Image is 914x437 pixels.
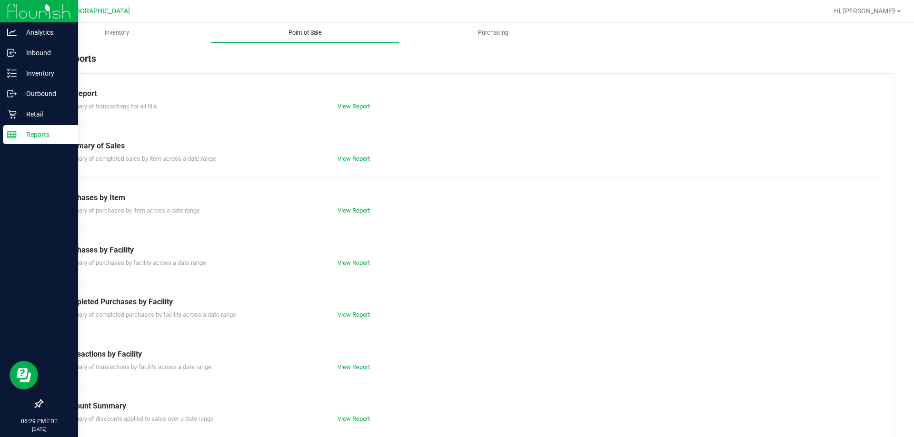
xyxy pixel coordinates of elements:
[17,27,74,38] p: Analytics
[61,259,206,266] span: Summary of purchases by facility across a date range
[338,311,370,318] a: View Report
[338,103,370,110] a: View Report
[7,28,17,37] inline-svg: Analytics
[61,296,875,308] div: Completed Purchases by Facility
[61,207,200,214] span: Summary of purchases by item across a date range
[338,207,370,214] a: View Report
[17,108,74,120] p: Retail
[7,109,17,119] inline-svg: Retail
[834,7,896,15] span: Hi, [PERSON_NAME]!
[4,426,74,433] p: [DATE]
[7,48,17,58] inline-svg: Inbound
[61,311,236,318] span: Summary of completed purchases by facility across a date range
[276,29,335,37] span: Point of Sale
[17,129,74,140] p: Reports
[61,244,875,256] div: Purchases by Facility
[65,7,130,15] span: [GEOGRAPHIC_DATA]
[61,363,211,370] span: Summary of transactions by facility across a date range
[17,47,74,58] p: Inbound
[61,400,875,412] div: Discount Summary
[338,415,370,422] a: View Report
[61,349,875,360] div: Transactions by Facility
[338,259,370,266] a: View Report
[7,130,17,139] inline-svg: Reports
[61,415,214,422] span: Summary of discounts applied to sales over a date range
[17,88,74,99] p: Outbound
[42,51,895,73] div: POS Reports
[465,29,521,37] span: Purchasing
[399,23,587,43] a: Purchasing
[10,361,38,389] iframe: Resource center
[61,88,875,99] div: Till Report
[7,68,17,78] inline-svg: Inventory
[61,192,875,204] div: Purchases by Item
[4,417,74,426] p: 06:29 PM EDT
[338,155,370,162] a: View Report
[61,155,216,162] span: Summary of completed sales by item across a date range
[7,89,17,98] inline-svg: Outbound
[23,23,211,43] a: Inventory
[61,140,875,152] div: Summary of Sales
[17,68,74,79] p: Inventory
[61,103,157,110] span: Summary of transactions for all tills
[211,23,399,43] a: Point of Sale
[338,363,370,370] a: View Report
[92,29,142,37] span: Inventory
